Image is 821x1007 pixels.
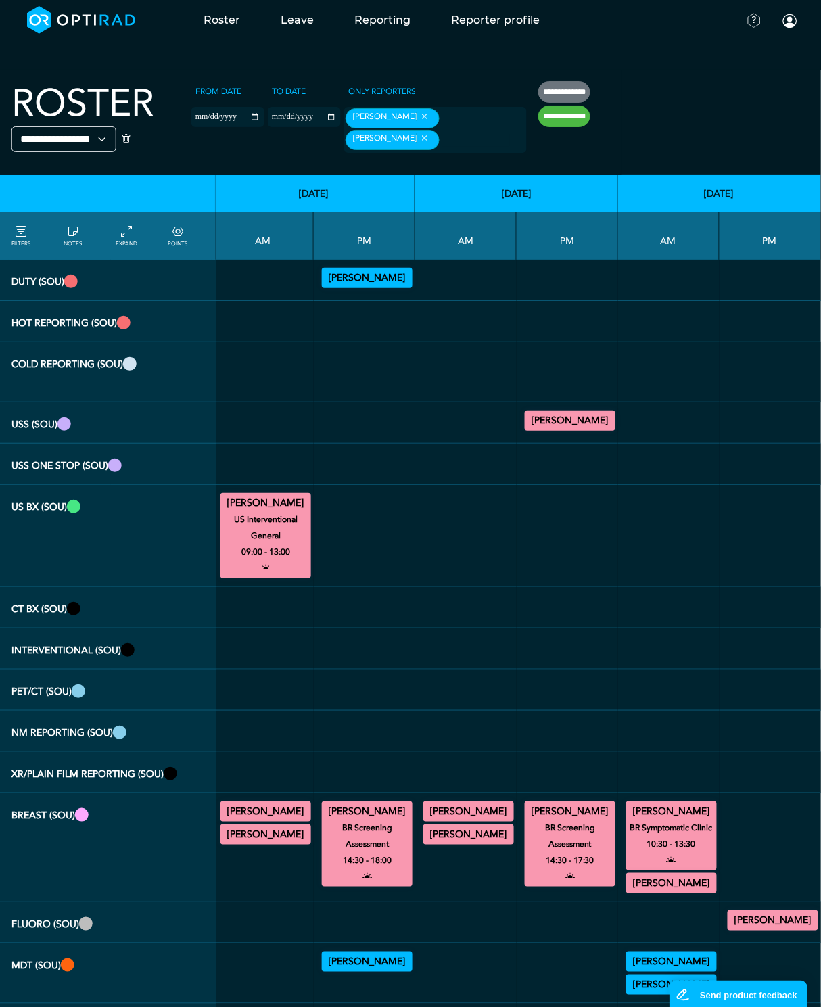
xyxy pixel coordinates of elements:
[220,824,311,845] div: BR Symptomatic Clinic 09:00 - 13:00
[11,81,154,126] h2: Roster
[442,135,510,147] input: null
[618,175,821,212] th: [DATE]
[628,977,715,993] summary: [PERSON_NAME]
[362,868,372,885] i: open to allocation
[346,130,440,150] div: [PERSON_NAME]
[626,975,717,995] div: Breast 08:00 - 10:30
[220,493,311,578] div: US Interventional General 09:00 - 13:00
[728,910,818,931] div: General FLU 14:00 - 16:00
[519,820,621,852] small: BR Screening Assessment
[628,803,715,820] summary: [PERSON_NAME]
[27,6,136,34] img: brand-opti-rad-logos-blue-and-white-d2f68631ba2948856bd03f2d395fb146ddc8fb01b4b6e9315ea85fa773367...
[626,801,717,870] div: BR Symptomatic Clinic 10:30 - 13:30
[565,868,575,885] i: open to allocation
[168,224,188,248] a: collapse/expand expected points
[525,411,615,431] div: General US 13:30 - 17:00
[314,212,415,260] th: PM
[667,852,676,868] i: open to allocation
[344,81,420,101] label: Only Reporters
[527,413,613,429] summary: [PERSON_NAME]
[628,875,715,891] summary: [PERSON_NAME]
[527,803,613,820] summary: [PERSON_NAME]
[425,803,512,820] summary: [PERSON_NAME]
[222,803,309,820] summary: [PERSON_NAME]
[546,852,594,868] small: 14:30 - 17:30
[222,826,309,843] summary: [PERSON_NAME]
[628,954,715,970] summary: [PERSON_NAME]
[415,212,517,260] th: AM
[64,224,82,248] a: show/hide notes
[214,511,317,544] small: US Interventional General
[324,803,410,820] summary: [PERSON_NAME]
[241,544,290,560] small: 09:00 - 13:00
[322,952,413,972] div: Gynae 13:00 - 14:30
[417,112,432,121] button: Remove item: '40459f4e-e8e3-44d9-9d52-5e58678462c9'
[322,268,413,288] div: Vetting (30 PF Points) 13:00 - 17:00
[316,820,419,852] small: BR Screening Assessment
[626,873,717,893] div: BR Symptomatic Clinic 10:30 - 13:00
[720,212,821,260] th: PM
[191,81,245,101] label: From date
[517,212,618,260] th: PM
[423,824,514,845] div: BR Symptomatic Clinic 09:00 - 13:00
[324,954,410,970] summary: [PERSON_NAME]
[415,175,618,212] th: [DATE]
[212,212,314,260] th: AM
[222,495,309,511] summary: [PERSON_NAME]
[261,560,271,576] i: open to allocation
[346,108,440,128] div: [PERSON_NAME]
[212,175,415,212] th: [DATE]
[268,81,310,101] label: To date
[425,826,512,843] summary: [PERSON_NAME]
[730,912,816,929] summary: [PERSON_NAME]
[220,801,311,822] div: US Interventional Breast 08:30 - 09:00
[626,952,717,972] div: Breast 08:00 - 10:30
[417,133,432,143] button: Remove item: 'c6dbb730-fc4f-4c13-8cc4-9354a087ddb2'
[525,801,615,887] div: BR Screening Assessment 14:30 - 17:30
[116,224,138,248] a: collapse/expand entries
[324,270,410,286] summary: [PERSON_NAME]
[618,212,720,260] th: AM
[322,801,413,887] div: BR Screening Assessment 14:30 - 18:00
[647,836,696,852] small: 10:30 - 13:30
[423,801,514,822] div: BR Symptomatic Clinic 08:30 - 13:00
[343,852,392,868] small: 14:30 - 18:00
[11,224,30,248] a: FILTERS
[620,820,723,836] small: BR Symptomatic Clinic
